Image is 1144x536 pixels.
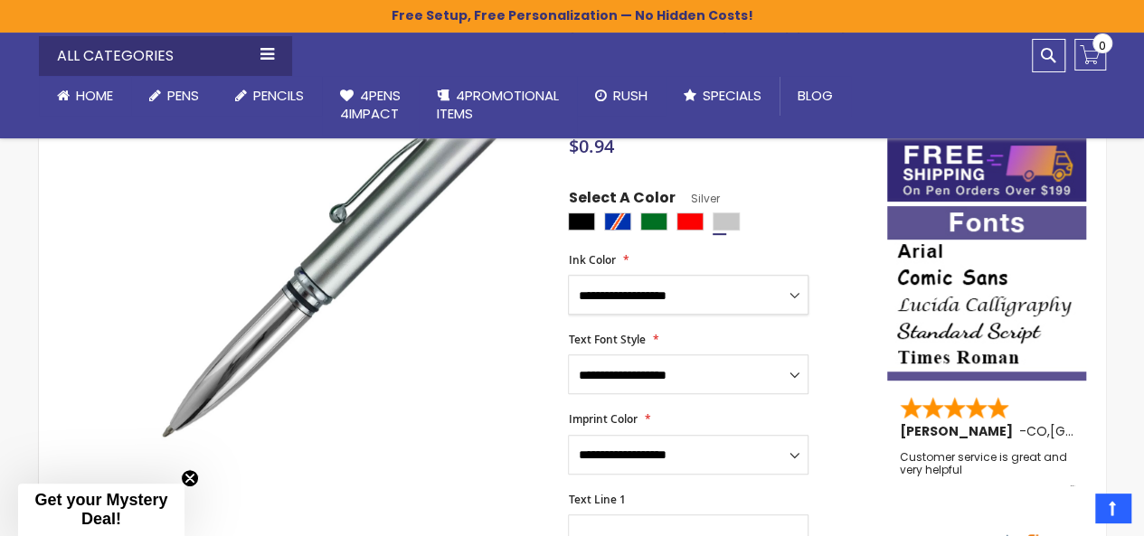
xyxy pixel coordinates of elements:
span: Rush [613,86,648,105]
img: font-personalization-examples [887,206,1086,381]
span: 0 [1099,37,1106,54]
span: 4PROMOTIONAL ITEMS [437,86,559,123]
span: $0.94 [568,134,613,158]
a: 4PROMOTIONALITEMS [419,76,577,135]
button: Close teaser [181,469,199,487]
span: Pencils [253,86,304,105]
div: All Categories [39,36,292,76]
a: Home [39,76,131,116]
span: Text Line 1 [568,492,625,507]
img: kyra_side_silver_1.jpg [131,54,544,467]
div: Red [676,212,704,230]
div: Silver [713,212,740,230]
div: Customer service is great and very helpful [900,451,1075,490]
span: CO [1026,422,1047,440]
span: Blog [798,86,833,105]
a: 4Pens4impact [322,76,419,135]
iframe: Google Customer Reviews [995,487,1144,536]
a: Pens [131,76,217,116]
span: Home [76,86,113,105]
span: Specials [703,86,761,105]
span: Silver [675,191,719,206]
div: Green [640,212,667,230]
span: [PERSON_NAME] [900,422,1019,440]
span: Imprint Color [568,411,637,427]
a: Rush [577,76,666,116]
div: Black [568,212,595,230]
img: Free shipping on orders over $199 [887,136,1086,202]
a: Specials [666,76,780,116]
span: Pens [167,86,199,105]
span: Ink Color [568,252,615,268]
span: Get your Mystery Deal! [34,491,167,528]
span: Text Font Style [568,332,645,347]
span: 4Pens 4impact [340,86,401,123]
a: Blog [780,76,851,116]
span: Select A Color [568,188,675,212]
a: 0 [1074,39,1106,71]
a: Pencils [217,76,322,116]
div: Get your Mystery Deal!Close teaser [18,484,184,536]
